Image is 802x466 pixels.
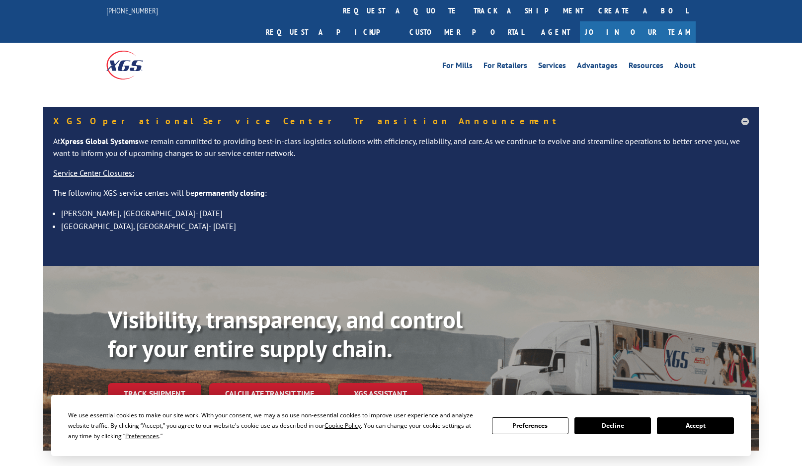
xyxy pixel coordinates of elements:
span: Preferences [125,432,159,440]
a: Advantages [577,62,618,73]
h5: XGS Operational Service Center Transition Announcement [53,117,749,126]
a: Resources [629,62,663,73]
div: We use essential cookies to make our site work. With your consent, we may also use non-essential ... [68,410,480,441]
a: Agent [531,21,580,43]
p: At we remain committed to providing best-in-class logistics solutions with efficiency, reliabilit... [53,136,749,167]
li: [PERSON_NAME], [GEOGRAPHIC_DATA]- [DATE] [61,207,749,220]
button: Preferences [492,417,568,434]
a: For Retailers [483,62,527,73]
u: Service Center Closures: [53,168,134,178]
a: Calculate transit time [209,383,330,404]
a: Request a pickup [258,21,402,43]
a: About [674,62,696,73]
a: Track shipment [108,383,201,404]
strong: permanently closing [194,188,265,198]
div: Cookie Consent Prompt [51,395,751,456]
button: Accept [657,417,733,434]
a: Services [538,62,566,73]
b: Visibility, transparency, and control for your entire supply chain. [108,304,463,364]
a: Join Our Team [580,21,696,43]
a: [PHONE_NUMBER] [106,5,158,15]
a: For Mills [442,62,473,73]
p: The following XGS service centers will be : [53,187,749,207]
span: Cookie Policy [324,421,361,430]
li: [GEOGRAPHIC_DATA], [GEOGRAPHIC_DATA]- [DATE] [61,220,749,233]
a: XGS ASSISTANT [338,383,423,404]
button: Decline [574,417,651,434]
a: Customer Portal [402,21,531,43]
strong: Xpress Global Systems [60,136,139,146]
